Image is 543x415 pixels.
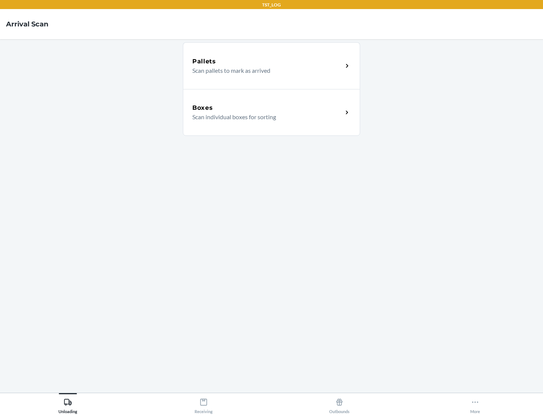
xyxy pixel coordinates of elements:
button: More [407,393,543,414]
a: BoxesScan individual boxes for sorting [183,89,360,136]
p: Scan individual boxes for sorting [192,112,337,121]
button: Receiving [136,393,271,414]
h5: Pallets [192,57,216,66]
div: Unloading [58,395,77,414]
div: More [470,395,480,414]
h5: Boxes [192,103,213,112]
button: Outbounds [271,393,407,414]
p: TST_LOG [262,2,281,8]
div: Outbounds [329,395,350,414]
p: Scan pallets to mark as arrived [192,66,337,75]
h4: Arrival Scan [6,19,48,29]
a: PalletsScan pallets to mark as arrived [183,42,360,89]
div: Receiving [195,395,213,414]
